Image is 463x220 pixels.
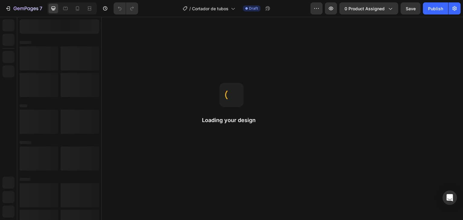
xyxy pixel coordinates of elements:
[443,190,457,205] div: Open Intercom Messenger
[114,2,138,14] div: Undo/Redo
[423,2,448,14] button: Publish
[2,2,45,14] button: 7
[401,2,420,14] button: Save
[192,5,228,12] span: Cortador de tubos
[339,2,398,14] button: 0 product assigned
[345,5,385,12] span: 0 product assigned
[249,6,258,11] span: Draft
[406,6,416,11] span: Save
[202,117,261,124] h2: Loading your design
[39,5,42,12] p: 7
[428,5,443,12] div: Publish
[189,5,191,12] span: /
